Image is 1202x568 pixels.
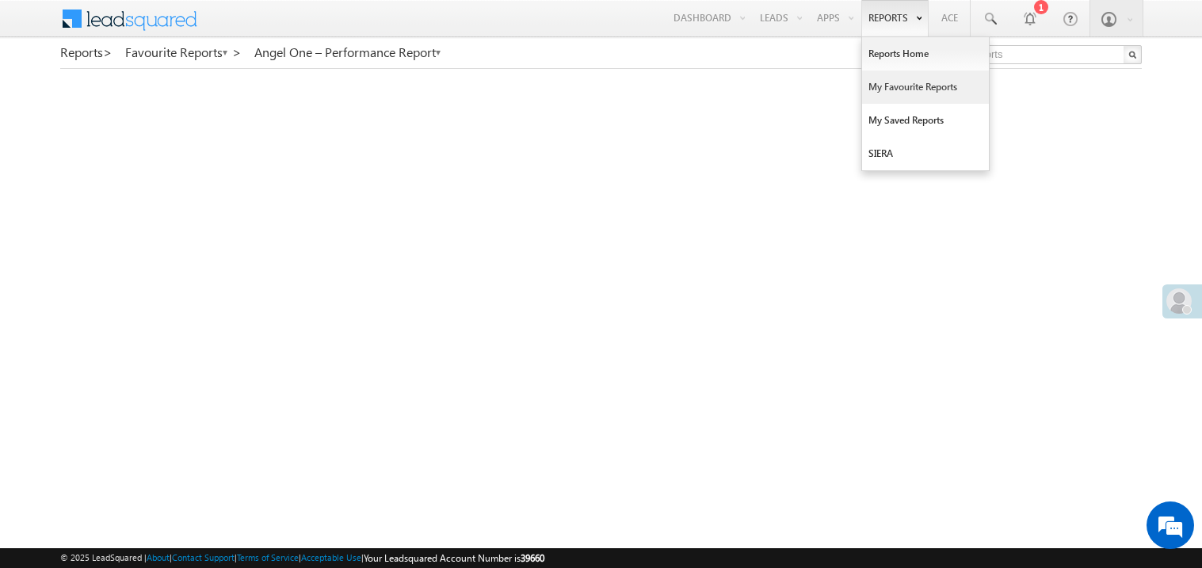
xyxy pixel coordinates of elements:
a: Terms of Service [237,552,299,562]
textarea: Type your message and click 'Submit' [21,147,289,433]
em: Submit [232,445,288,467]
a: My Favourite Reports [862,71,989,104]
span: © 2025 LeadSquared | | | | | [60,551,544,566]
a: SIERA [862,137,989,170]
a: Contact Support [172,552,235,562]
a: Acceptable Use [301,552,361,562]
a: Reports> [60,45,113,59]
div: Minimize live chat window [260,8,298,46]
input: Search Reports [927,45,1142,64]
a: About [147,552,170,562]
a: Reports Home [862,37,989,71]
span: Your Leadsquared Account Number is [364,552,544,564]
span: > [103,43,113,61]
span: 39660 [521,552,544,564]
img: d_60004797649_company_0_60004797649 [27,83,67,104]
span: > [232,43,242,61]
a: Favourite Reports > [125,45,242,59]
div: Leave a message [82,83,266,104]
a: Angel One – Performance Report [254,45,442,59]
a: My Saved Reports [862,104,989,137]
